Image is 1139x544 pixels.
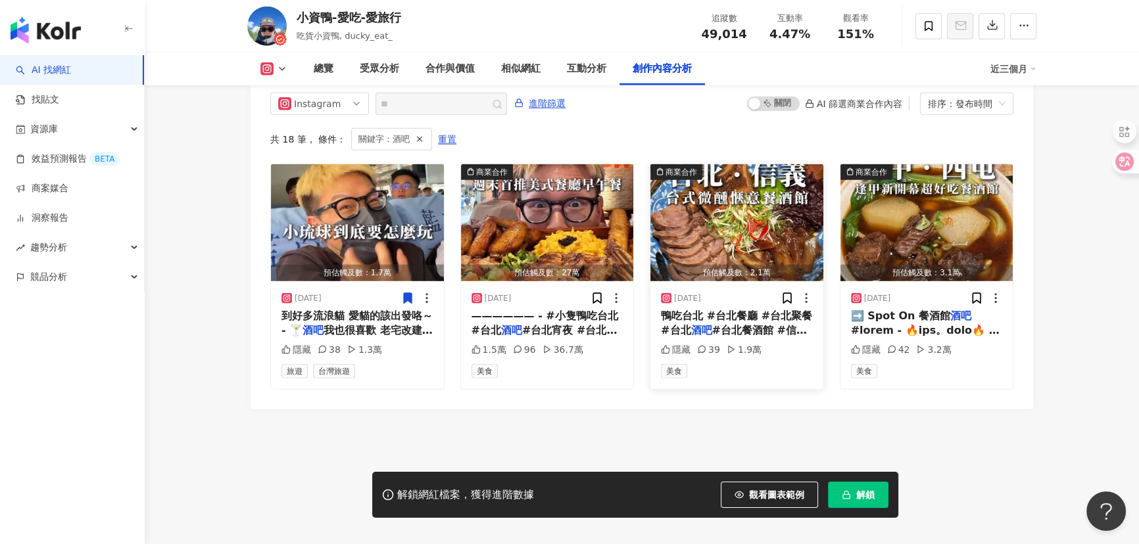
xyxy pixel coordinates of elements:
[749,489,804,500] span: 觀看圖表範例
[529,93,566,114] span: 進階篩選
[472,364,498,378] span: 美食
[805,99,902,109] div: AI 篩選商業合作內容
[851,344,881,357] div: 隱藏
[281,324,433,351] span: 我也很喜歡 老宅改建的 裝潢也非常用
[303,324,324,336] mark: 酒吧
[691,324,712,336] mark: 酒吧
[701,27,746,41] span: 49,014
[856,489,875,500] span: 解鎖
[990,58,1036,79] div: 近三個月
[318,344,341,357] div: 38
[674,293,701,304] div: [DATE]
[472,344,506,357] div: 1.5萬
[864,293,891,304] div: [DATE]
[887,344,910,357] div: 42
[828,482,888,508] button: 解鎖
[727,344,762,357] div: 1.9萬
[501,324,522,336] mark: 酒吧
[661,364,687,378] span: 美食
[856,166,887,179] div: 商業合作
[851,364,877,378] span: 美食
[840,265,1013,281] div: 預估觸及數：3.1萬
[485,293,512,304] div: [DATE]
[313,364,355,378] span: 台灣旅遊
[437,129,457,150] button: 重置
[661,309,812,336] span: 鴨吃台北 #台北餐廳 #台北聚餐 #台北
[769,28,810,41] span: 4.47%
[666,166,697,179] div: 商業合作
[438,129,456,150] span: 重置
[16,152,120,166] a: 效益預測報告BETA
[397,488,534,502] div: 解鎖網紅檔案，獲得進階數據
[476,166,508,179] div: 商業合作
[294,93,337,114] div: Instagram
[16,212,68,225] a: 洞察報告
[247,7,287,46] img: KOL Avatar
[765,12,815,25] div: 互動率
[472,324,618,351] span: #台北宵夜 #台北餐廳 #台北早午
[697,344,720,357] div: 39
[831,12,881,25] div: 觀看率
[661,324,807,351] span: #台北餐酒館 #信義區美食 #信義
[271,164,444,281] button: 預估觸及數：1.7萬
[30,262,67,292] span: 競品分析
[650,265,823,281] div: 預估觸及數：2.1萬
[461,265,634,281] div: 預估觸及數：27萬
[501,61,541,77] div: 相似網紅
[16,64,71,77] a: searchAI 找網紅
[461,164,634,281] button: 商業合作預估觸及數：27萬
[699,12,749,25] div: 追蹤數
[837,28,874,41] span: 151%
[347,344,382,357] div: 1.3萬
[950,309,971,322] mark: 酒吧
[297,31,393,41] span: 吃貨小資鴨, ducky_eat_
[297,9,401,26] div: 小資鴨-愛吃-愛旅行
[295,293,322,304] div: [DATE]
[721,482,818,508] button: 觀看圖表範例
[661,344,691,357] div: 隱藏
[928,93,994,114] div: 排序：發布時間
[360,61,399,77] div: 受眾分析
[271,164,444,281] img: post-image
[314,61,333,77] div: 總覽
[650,164,823,281] button: 商業合作預估觸及數：2.1萬
[916,344,951,357] div: 3.2萬
[30,114,58,144] span: 資源庫
[650,164,823,281] img: post-image
[281,309,433,336] span: 到好多流浪貓 愛貓的該出發咯～ - 🍸
[16,182,68,195] a: 商案媒合
[472,309,618,336] span: —————— - #小隻鴨吃台北 #台北
[840,164,1013,281] img: post-image
[11,17,81,43] img: logo
[16,93,59,106] a: 找貼文
[567,61,606,77] div: 互動分析
[840,164,1013,281] button: 商業合作預估觸及數：3.1萬
[543,344,583,357] div: 36.7萬
[30,233,67,262] span: 趨勢分析
[270,128,1013,150] div: 共 18 筆 ， 條件：
[461,164,634,281] img: post-image
[425,61,475,77] div: 合作與價值
[281,364,308,378] span: 旅遊
[16,243,25,252] span: rise
[281,344,311,357] div: 隱藏
[271,265,444,281] div: 預估觸及數：1.7萬
[358,132,410,147] span: 關鍵字：酒吧
[633,61,692,77] div: 創作內容分析
[851,309,950,322] span: ➡️ Spot On 餐酒館
[514,93,566,114] button: 進階篩選
[513,344,536,357] div: 96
